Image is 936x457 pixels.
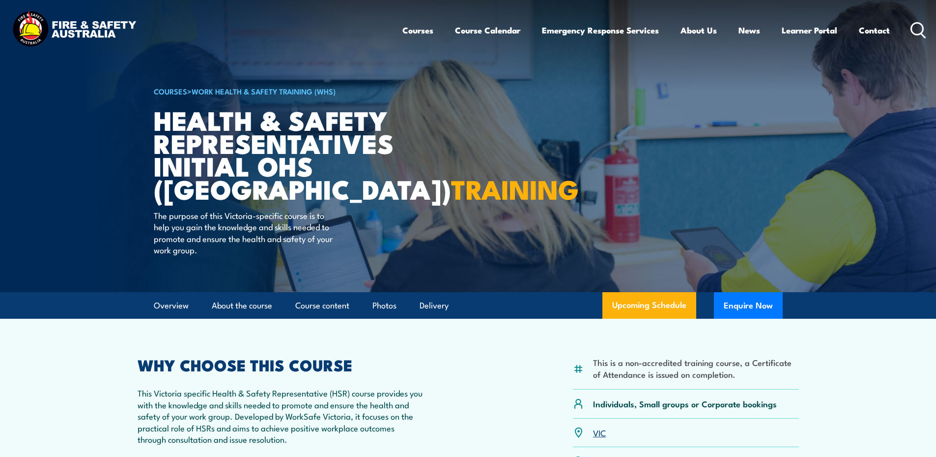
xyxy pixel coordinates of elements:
[593,398,777,409] p: Individuals, Small groups or Corporate bookings
[714,292,783,319] button: Enquire Now
[154,86,187,96] a: COURSES
[212,293,272,319] a: About the course
[602,292,696,319] a: Upcoming Schedule
[859,17,890,43] a: Contact
[593,357,799,380] li: This is a non-accredited training course, a Certificate of Attendance is issued on completion.
[451,168,579,209] strong: TRAINING
[154,293,189,319] a: Overview
[192,86,336,96] a: Work Health & Safety Training (WHS)
[681,17,717,43] a: About Us
[372,293,397,319] a: Photos
[154,85,397,97] h6: >
[593,427,606,438] a: VIC
[154,108,397,200] h1: Health & Safety Representatives Initial OHS ([GEOGRAPHIC_DATA])
[455,17,520,43] a: Course Calendar
[782,17,837,43] a: Learner Portal
[542,17,659,43] a: Emergency Response Services
[420,293,449,319] a: Delivery
[295,293,349,319] a: Course content
[738,17,760,43] a: News
[154,210,333,256] p: The purpose of this Victoria-specific course is to help you gain the knowledge and skills needed ...
[138,358,425,371] h2: WHY CHOOSE THIS COURSE
[138,387,425,445] p: This Victoria specific Health & Safety Representative (HSR) course provides you with the knowledg...
[402,17,433,43] a: Courses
